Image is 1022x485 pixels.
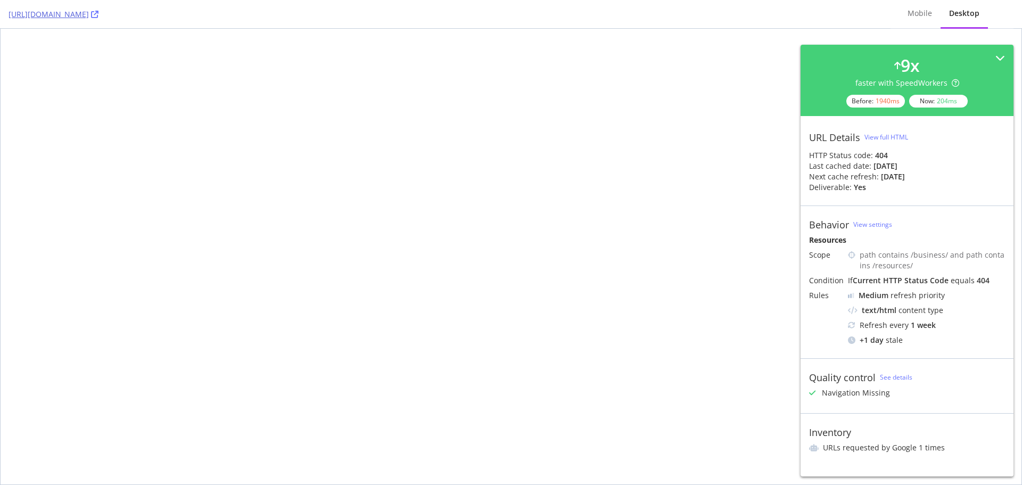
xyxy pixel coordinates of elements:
[846,95,905,108] div: Before:
[860,335,884,346] div: + 1 day
[880,373,912,382] a: See details
[855,78,959,88] div: faster with SpeedWorkers
[881,171,905,182] div: [DATE]
[853,275,949,285] div: Current HTTP Status Code
[949,8,979,19] div: Desktop
[809,131,860,143] div: URL Details
[876,96,900,105] div: 1940 ms
[901,53,920,78] div: 9 x
[860,250,1005,271] div: path contains /business/ and path contains /resources/
[809,161,871,171] div: Last cached date:
[848,305,1005,316] div: content type
[822,388,890,398] div: Navigation Missing
[859,290,888,301] div: Medium
[862,305,896,316] div: text/html
[859,290,945,301] div: refresh priority
[911,320,936,331] div: 1 week
[809,150,1005,161] div: HTTP Status code:
[873,161,897,171] div: [DATE]
[848,320,1005,331] div: Refresh every
[809,250,844,260] div: Scope
[977,275,990,285] div: 404
[875,150,888,160] strong: 404
[848,275,1005,286] div: If
[864,133,908,142] div: View full HTML
[809,275,844,286] div: Condition
[809,442,1005,453] li: URLs requested by Google 1 times
[809,219,849,231] div: Behavior
[809,182,852,193] div: Deliverable:
[809,426,851,438] div: Inventory
[9,9,98,20] a: [URL][DOMAIN_NAME]
[909,95,968,108] div: Now:
[853,220,892,229] a: View settings
[951,275,975,285] div: equals
[908,8,932,19] div: Mobile
[864,129,908,146] button: View full HTML
[809,171,879,182] div: Next cache refresh:
[809,235,1005,245] div: Resources
[848,335,1005,346] div: stale
[854,182,866,193] div: Yes
[848,293,854,298] img: j32suk7ufU7viAAAAAElFTkSuQmCC
[937,96,957,105] div: 204 ms
[809,290,844,301] div: Rules
[809,372,876,383] div: Quality control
